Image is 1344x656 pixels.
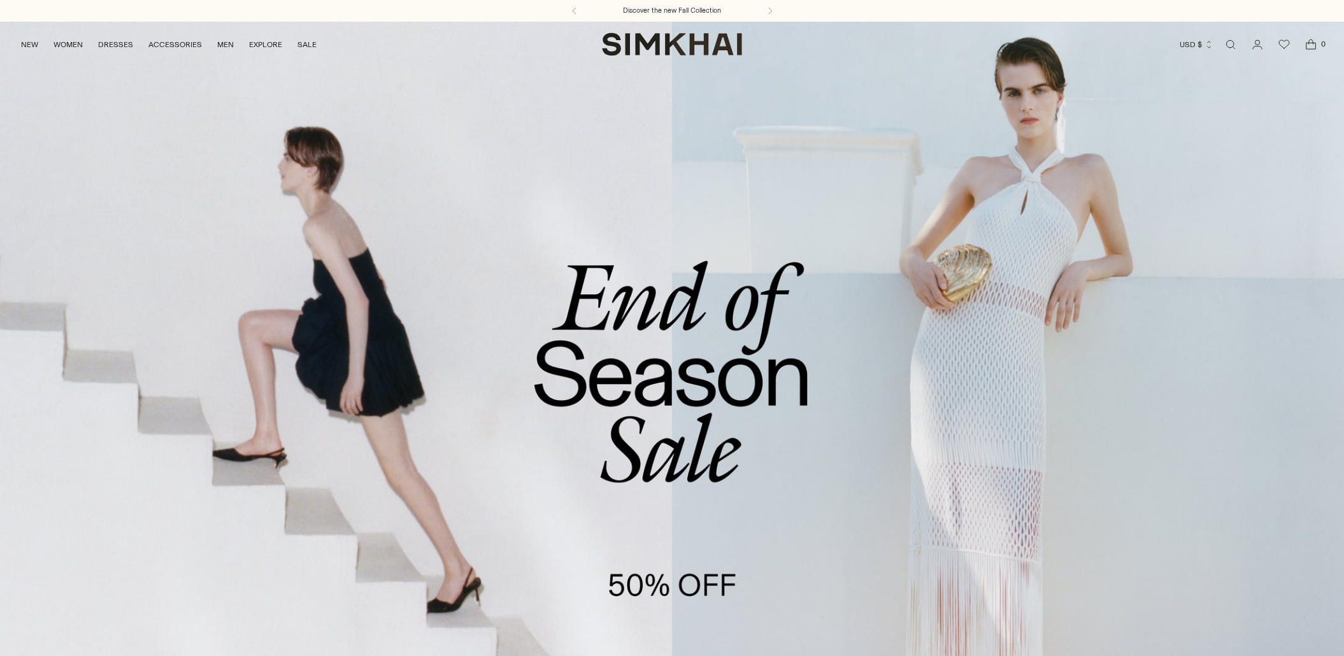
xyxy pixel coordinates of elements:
[1271,32,1297,57] a: Wishlist
[1245,32,1270,57] a: Go to the account page
[602,32,742,57] a: SIMKHAI
[1298,32,1324,57] a: Open cart modal
[1317,38,1329,50] span: 0
[623,6,721,16] a: Discover the new Fall Collection
[249,31,282,59] a: EXPLORE
[217,31,234,59] a: MEN
[1218,32,1243,57] a: Open search modal
[54,31,83,59] a: WOMEN
[1180,31,1213,59] button: USD $
[98,31,133,59] a: DRESSES
[21,31,38,59] a: NEW
[148,31,202,59] a: ACCESSORIES
[297,31,317,59] a: SALE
